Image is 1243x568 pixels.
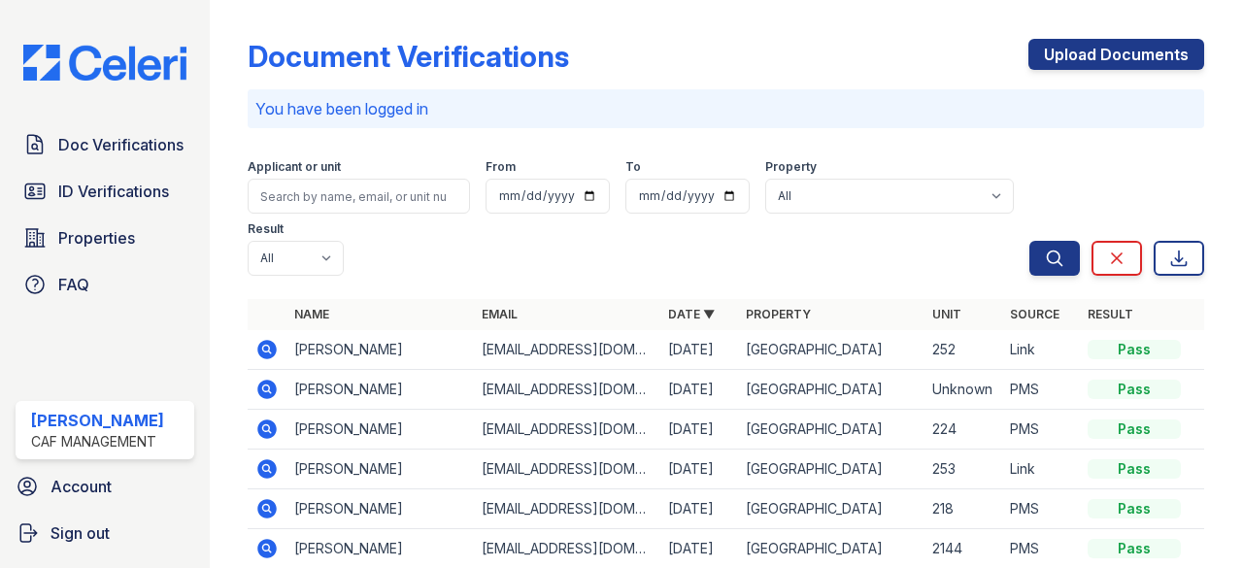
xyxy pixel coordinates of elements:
[746,307,811,321] a: Property
[738,489,924,529] td: [GEOGRAPHIC_DATA]
[924,450,1002,489] td: 253
[924,330,1002,370] td: 252
[1088,539,1181,558] div: Pass
[474,489,660,529] td: [EMAIL_ADDRESS][DOMAIN_NAME]
[8,514,202,552] a: Sign out
[474,410,660,450] td: [EMAIL_ADDRESS][DOMAIN_NAME]
[1088,307,1133,321] a: Result
[932,307,961,321] a: Unit
[765,159,817,175] label: Property
[248,39,569,74] div: Document Verifications
[8,45,202,82] img: CE_Logo_Blue-a8612792a0a2168367f1c8372b55b34899dd931a85d93a1a3d3e32e68fde9ad4.png
[1088,419,1181,439] div: Pass
[248,159,341,175] label: Applicant or unit
[294,307,329,321] a: Name
[16,172,194,211] a: ID Verifications
[286,410,473,450] td: [PERSON_NAME]
[660,370,738,410] td: [DATE]
[738,410,924,450] td: [GEOGRAPHIC_DATA]
[1088,499,1181,518] div: Pass
[738,450,924,489] td: [GEOGRAPHIC_DATA]
[31,409,164,432] div: [PERSON_NAME]
[1028,39,1204,70] a: Upload Documents
[8,467,202,506] a: Account
[660,450,738,489] td: [DATE]
[58,226,135,250] span: Properties
[660,410,738,450] td: [DATE]
[924,370,1002,410] td: Unknown
[738,330,924,370] td: [GEOGRAPHIC_DATA]
[474,330,660,370] td: [EMAIL_ADDRESS][DOMAIN_NAME]
[248,179,470,214] input: Search by name, email, or unit number
[58,133,184,156] span: Doc Verifications
[1010,307,1059,321] a: Source
[286,370,473,410] td: [PERSON_NAME]
[1088,380,1181,399] div: Pass
[738,370,924,410] td: [GEOGRAPHIC_DATA]
[1088,340,1181,359] div: Pass
[58,180,169,203] span: ID Verifications
[50,475,112,498] span: Account
[286,330,473,370] td: [PERSON_NAME]
[474,450,660,489] td: [EMAIL_ADDRESS][DOMAIN_NAME]
[660,489,738,529] td: [DATE]
[50,521,110,545] span: Sign out
[668,307,715,321] a: Date ▼
[660,330,738,370] td: [DATE]
[16,218,194,257] a: Properties
[1088,459,1181,479] div: Pass
[286,489,473,529] td: [PERSON_NAME]
[1002,450,1080,489] td: Link
[248,221,284,237] label: Result
[482,307,518,321] a: Email
[486,159,516,175] label: From
[1002,489,1080,529] td: PMS
[16,125,194,164] a: Doc Verifications
[31,432,164,451] div: CAF Management
[474,370,660,410] td: [EMAIL_ADDRESS][DOMAIN_NAME]
[924,489,1002,529] td: 218
[1002,330,1080,370] td: Link
[286,450,473,489] td: [PERSON_NAME]
[924,410,1002,450] td: 224
[1002,410,1080,450] td: PMS
[625,159,641,175] label: To
[1002,370,1080,410] td: PMS
[58,273,89,296] span: FAQ
[255,97,1196,120] p: You have been logged in
[16,265,194,304] a: FAQ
